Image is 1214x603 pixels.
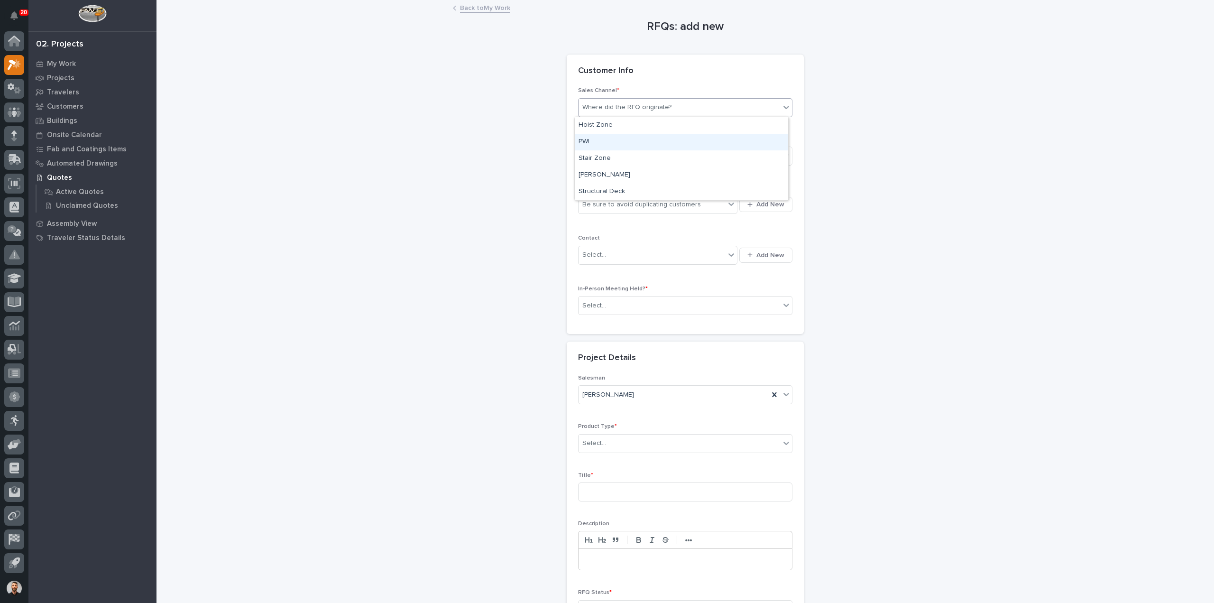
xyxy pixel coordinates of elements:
div: 02. Projects [36,39,83,50]
a: Fab and Coatings Items [28,142,156,156]
a: Buildings [28,113,156,128]
span: Product Type [578,424,617,429]
div: PWI [575,134,788,150]
strong: ••• [685,537,692,544]
div: Structural Deck [575,184,788,200]
h2: Customer Info [578,66,634,76]
a: Customers [28,99,156,113]
p: Assembly View [47,220,97,228]
a: Active Quotes [37,185,156,198]
div: Hoist Zone [575,117,788,134]
a: Unclaimed Quotes [37,199,156,212]
div: Be sure to avoid duplicating customers [582,200,701,210]
button: Notifications [4,6,24,26]
p: Projects [47,74,74,83]
p: Traveler Status Details [47,234,125,242]
button: Add New [739,197,792,212]
span: Contact [578,235,600,241]
p: Fab and Coatings Items [47,145,127,154]
p: Active Quotes [56,188,104,196]
div: Notifications20 [12,11,24,27]
button: ••• [682,534,695,546]
div: Starke [575,167,788,184]
a: Traveler Status Details [28,231,156,245]
div: Stair Zone [575,150,788,167]
a: Onsite Calendar [28,128,156,142]
span: RFQ Status [578,590,612,595]
span: Add New [756,200,784,209]
a: Travelers [28,85,156,99]
span: Description [578,521,609,527]
div: Where did the RFQ originate? [582,102,671,112]
a: Projects [28,71,156,85]
a: Quotes [28,170,156,185]
p: 20 [21,9,27,16]
p: My Work [47,60,76,68]
p: Buildings [47,117,77,125]
span: In-Person Meeting Held? [578,286,648,292]
button: users-avatar [4,578,24,598]
p: Quotes [47,174,72,182]
span: Salesman [578,375,605,381]
div: Select... [582,250,606,260]
h1: RFQs: add new [567,20,804,34]
a: Automated Drawings [28,156,156,170]
a: Assembly View [28,216,156,231]
span: Title [578,473,593,478]
div: Select... [582,438,606,448]
span: Add New [756,251,784,260]
span: Sales Channel [578,88,619,93]
p: Onsite Calendar [47,131,102,139]
p: Travelers [47,88,79,97]
div: Select... [582,301,606,311]
button: Add New [739,248,792,263]
p: Unclaimed Quotes [56,202,118,210]
p: Automated Drawings [47,159,118,168]
img: Workspace Logo [78,5,106,22]
a: Back toMy Work [460,2,510,13]
a: My Work [28,56,156,71]
h2: Project Details [578,353,636,363]
span: [PERSON_NAME] [582,390,634,400]
p: Customers [47,102,83,111]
